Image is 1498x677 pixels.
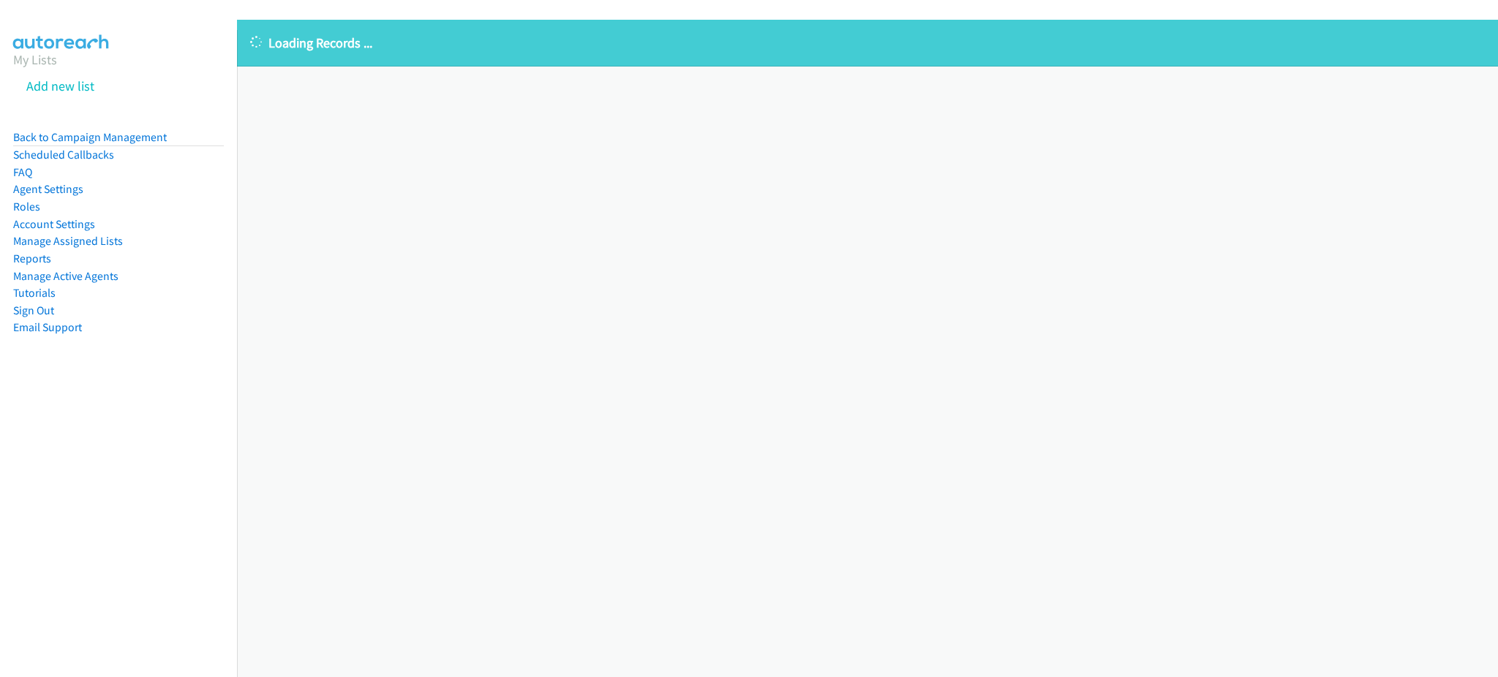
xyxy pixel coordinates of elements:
a: Scheduled Callbacks [13,148,114,162]
a: Account Settings [13,217,95,231]
a: Manage Assigned Lists [13,234,123,248]
a: Roles [13,200,40,213]
a: FAQ [13,165,32,179]
a: Email Support [13,320,82,334]
p: Loading Records ... [250,33,1485,53]
a: Sign Out [13,303,54,317]
a: Add new list [26,77,94,94]
a: Reports [13,251,51,265]
a: Tutorials [13,286,56,300]
a: Back to Campaign Management [13,130,167,144]
a: Agent Settings [13,182,83,196]
a: My Lists [13,51,57,68]
a: Manage Active Agents [13,269,118,283]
